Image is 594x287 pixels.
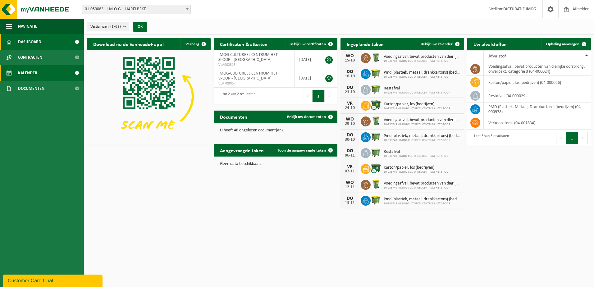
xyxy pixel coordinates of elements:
[566,132,578,144] button: 1
[217,89,255,103] div: 1 tot 2 van 2 resultaten
[344,106,356,110] div: 24-10
[290,42,326,46] span: Bekijk uw certificaten
[285,38,337,50] a: Bekijk uw certificaten
[18,50,42,65] span: Contracten
[344,53,356,58] div: WO
[384,107,450,111] span: 10-936749 - IMOG-CULTUREEL CENTRUM HET SPOOR
[82,5,190,14] span: 01-050083 - I.M.O.G. - HARELBEKE
[484,102,591,116] td: PMD (Plastiek, Metaal, Drankkartons) (bedrijven) (04-000978)
[344,101,356,106] div: VR
[344,74,356,79] div: 16-10
[371,131,381,142] img: WB-1100-HPE-GN-50
[546,42,579,46] span: Ophaling aanvragen
[484,89,591,102] td: restafval (04-000029)
[384,91,450,95] span: 10-936749 - IMOG-CULTUREEL CENTRUM HET SPOOR
[484,62,591,76] td: voedingsafval, bevat producten van dierlijke oorsprong, onverpakt, categorie 3 (04-000024)
[371,195,381,205] img: WB-1100-HPE-GN-50
[344,148,356,153] div: DO
[344,133,356,138] div: DO
[578,132,588,144] button: Next
[295,50,319,69] td: [DATE]
[384,181,461,186] span: Voedingsafval, bevat producten van dierlijke oorsprong, onverpakt, categorie 3
[344,85,356,90] div: DO
[295,69,319,88] td: [DATE]
[218,81,290,86] span: VLA709067
[371,84,381,94] img: WB-1100-HPE-GN-50
[340,38,390,50] h2: Ingeplande taken
[488,54,506,59] span: Afvalstof
[384,59,461,63] span: 10-936749 - IMOG-CULTUREEL CENTRUM HET SPOOR
[384,170,450,174] span: 10-936749 - IMOG-CULTUREEL CENTRUM HET SPOOR
[218,71,278,81] span: IMOG-CULTUREEL CENTRUM HET SPOOR - [GEOGRAPHIC_DATA]
[371,68,381,79] img: WB-1100-HPE-GN-50
[384,54,461,59] span: Voedingsafval, bevat producten van dierlijke oorsprong, onverpakt, categorie 3
[218,52,278,62] span: IMOG-CULTUREEL CENTRUM HET SPOOR - [GEOGRAPHIC_DATA]
[344,90,356,94] div: 23-10
[325,90,334,102] button: Next
[133,22,147,32] button: OK
[384,134,461,139] span: Pmd (plastiek, metaal, drankkartons) (bedrijven)
[384,149,450,154] span: Restafval
[214,38,274,50] h2: Certificaten & attesten
[503,7,536,11] strong: FACTURATIE IMOG
[18,34,41,50] span: Dashboard
[467,38,513,50] h2: Uw afvalstoffen
[344,122,356,126] div: 29-10
[484,116,591,130] td: verkoop items (04-001834)
[384,118,461,123] span: Voedingsafval, bevat producten van dierlijke oorsprong, onverpakt, categorie 3
[18,65,37,81] span: Kalender
[87,38,170,50] h2: Download nu de Vanheede+ app!
[371,147,381,158] img: WB-1100-HPE-GN-50
[371,52,381,63] img: WB-0240-HPE-GN-50
[185,42,199,46] span: Verberg
[180,38,210,50] button: Verberg
[384,75,461,79] span: 10-936749 - IMOG-CULTUREEL CENTRUM HET SPOOR
[110,25,121,29] count: (1/69)
[282,111,337,123] a: Bekijk uw documenten
[90,22,121,31] span: Vestigingen
[344,180,356,185] div: WO
[384,154,450,158] span: 10-936749 - IMOG-CULTUREEL CENTRUM HET SPOOR
[384,202,461,206] span: 10-936749 - IMOG-CULTUREEL CENTRUM HET SPOOR
[273,144,337,157] a: Toon de aangevraagde taken
[214,144,270,156] h2: Aangevraagde taken
[87,22,129,31] button: Vestigingen(1/69)
[384,186,461,190] span: 10-936749 - IMOG-CULTUREEL CENTRUM HET SPOOR
[344,196,356,201] div: DO
[313,90,325,102] button: 1
[344,185,356,189] div: 12-11
[484,76,591,89] td: karton/papier, los (bedrijven) (04-000026)
[214,111,254,123] h2: Documenten
[421,42,453,46] span: Bekijk uw kalender
[384,139,461,142] span: 10-936749 - IMOG-CULTUREEL CENTRUM HET SPOOR
[344,164,356,169] div: VR
[371,116,381,126] img: WB-0240-HPE-GN-50
[18,19,37,34] span: Navigatie
[344,69,356,74] div: DO
[384,123,461,126] span: 10-936749 - IMOG-CULTUREEL CENTRUM HET SPOOR
[344,169,356,174] div: 07-11
[344,117,356,122] div: WO
[371,100,381,110] img: WB-1100-CU
[384,197,461,202] span: Pmd (plastiek, metaal, drankkartons) (bedrijven)
[384,102,450,107] span: Karton/papier, los (bedrijven)
[416,38,464,50] a: Bekijk uw kalender
[344,201,356,205] div: 13-11
[344,138,356,142] div: 30-10
[556,132,566,144] button: Previous
[384,70,461,75] span: Pmd (plastiek, metaal, drankkartons) (bedrijven)
[18,81,44,96] span: Documenten
[87,50,211,143] img: Download de VHEPlus App
[220,128,331,133] p: U heeft 48 ongelezen document(en).
[287,115,326,119] span: Bekijk uw documenten
[220,162,331,166] p: Geen data beschikbaar.
[470,131,509,145] div: 1 tot 5 van 5 resultaten
[3,273,104,287] iframe: chat widget
[384,86,450,91] span: Restafval
[541,38,590,50] a: Ophaling aanvragen
[384,165,450,170] span: Karton/papier, los (bedrijven)
[82,5,191,14] span: 01-050083 - I.M.O.G. - HARELBEKE
[278,148,326,153] span: Toon de aangevraagde taken
[344,153,356,158] div: 06-11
